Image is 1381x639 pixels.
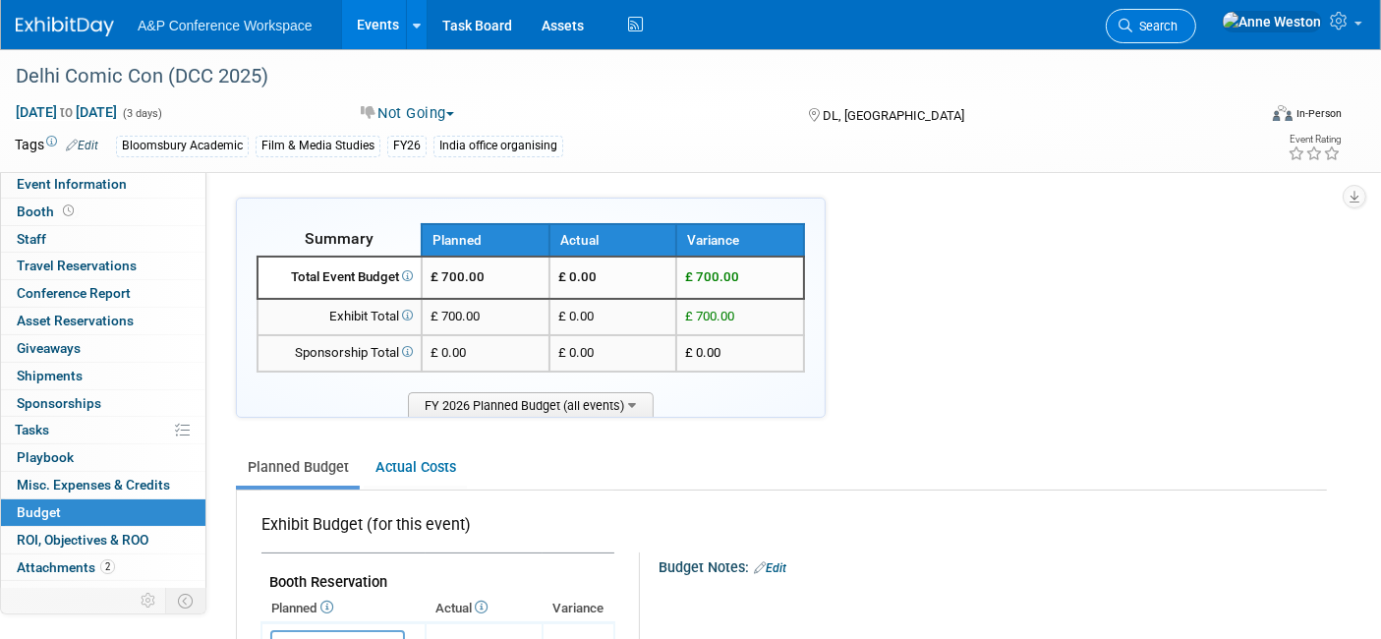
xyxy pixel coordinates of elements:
[17,559,115,575] span: Attachments
[59,203,78,218] span: Booth not reserved yet
[1,335,205,362] a: Giveaways
[364,449,467,486] a: Actual Costs
[685,345,720,360] span: £ 0.00
[15,103,118,121] span: [DATE] [DATE]
[266,268,413,287] div: Total Event Budget
[1,363,205,389] a: Shipments
[17,395,101,411] span: Sponsorships
[1,581,205,608] a: more
[549,299,677,335] td: £ 0.00
[1132,19,1178,33] span: Search
[1,171,205,198] a: Event Information
[549,257,677,299] td: £ 0.00
[426,595,543,622] th: Actual
[543,595,614,622] th: Variance
[422,224,549,257] th: Planned
[17,231,46,247] span: Staff
[66,139,98,152] a: Edit
[256,136,380,156] div: Film & Media Studies
[1,253,205,279] a: Travel Reservations
[1295,106,1342,121] div: In-Person
[266,308,413,326] div: Exhibit Total
[1,280,205,307] a: Conference Report
[431,345,466,360] span: £ 0.00
[138,18,313,33] span: A&P Conference Workspace
[1273,105,1293,121] img: Format-Inperson.png
[1,226,205,253] a: Staff
[1,554,205,581] a: Attachments2
[354,103,462,124] button: Not Going
[1106,9,1196,43] a: Search
[13,586,44,602] span: more
[1,527,205,553] a: ROI, Objectives & ROO
[17,313,134,328] span: Asset Reservations
[305,229,374,248] span: Summary
[9,59,1229,94] div: Delhi Comic Con (DCC 2025)
[17,477,170,493] span: Misc. Expenses & Credits
[132,588,166,613] td: Personalize Event Tab Strip
[17,532,148,548] span: ROI, Objectives & ROO
[236,449,360,486] a: Planned Budget
[431,269,485,284] span: £ 700.00
[1,308,205,334] a: Asset Reservations
[1,199,205,225] a: Booth
[166,588,206,613] td: Toggle Event Tabs
[685,269,739,284] span: £ 700.00
[1145,102,1342,132] div: Event Format
[754,561,786,575] a: Edit
[261,514,606,547] div: Exhibit Budget (for this event)
[1288,135,1341,145] div: Event Rating
[685,309,734,323] span: £ 700.00
[266,344,413,363] div: Sponsorship Total
[1,472,205,498] a: Misc. Expenses & Credits
[17,258,137,273] span: Travel Reservations
[17,176,127,192] span: Event Information
[1,499,205,526] a: Budget
[100,559,115,574] span: 2
[116,136,249,156] div: Bloomsbury Academic
[17,340,81,356] span: Giveaways
[387,136,427,156] div: FY26
[17,285,131,301] span: Conference Report
[1,390,205,417] a: Sponsorships
[121,107,162,120] span: (3 days)
[261,595,426,622] th: Planned
[261,553,614,596] td: Booth Reservation
[57,104,76,120] span: to
[17,504,61,520] span: Budget
[408,392,654,417] span: FY 2026 Planned Budget (all events)
[431,309,480,323] span: £ 700.00
[433,136,563,156] div: India office organising
[659,552,1325,578] div: Budget Notes:
[676,224,804,257] th: Variance
[15,422,49,437] span: Tasks
[17,449,74,465] span: Playbook
[1,417,205,443] a: Tasks
[549,224,677,257] th: Actual
[1,444,205,471] a: Playbook
[823,108,964,123] span: DL, [GEOGRAPHIC_DATA]
[549,335,677,372] td: £ 0.00
[1222,11,1322,32] img: Anne Weston
[17,203,78,219] span: Booth
[15,135,98,157] td: Tags
[16,17,114,36] img: ExhibitDay
[17,368,83,383] span: Shipments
